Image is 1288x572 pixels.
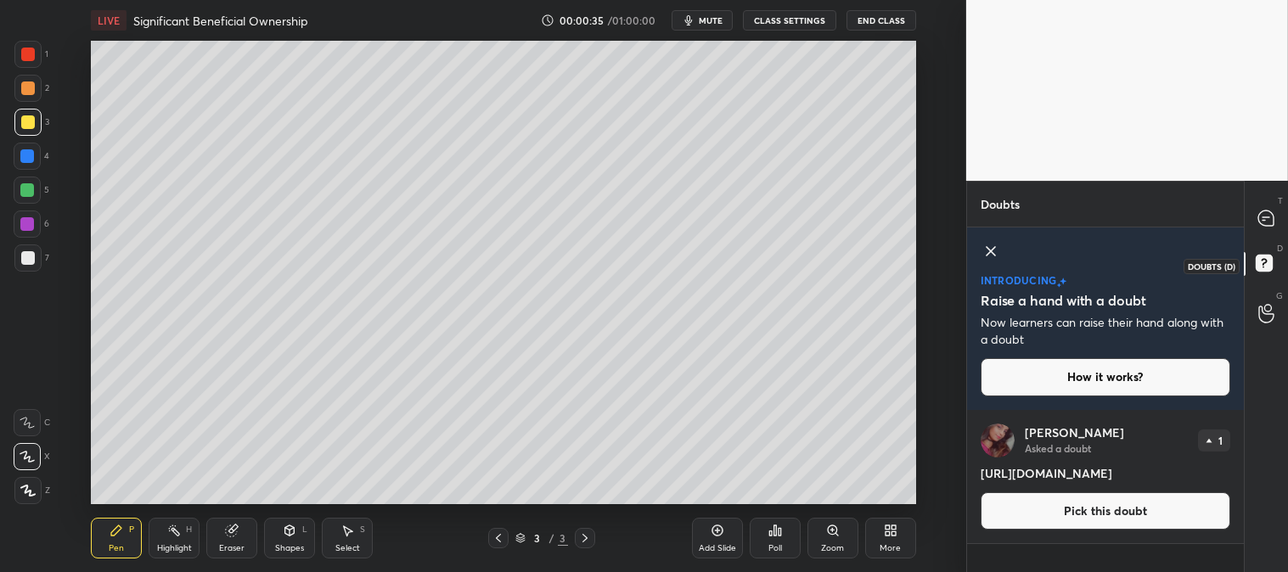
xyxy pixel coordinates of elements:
[981,290,1146,311] h5: Raise a hand with a doubt
[14,409,50,436] div: C
[699,14,723,26] span: mute
[1025,441,1091,455] p: Asked a doubt
[14,143,49,170] div: 4
[1184,259,1240,274] div: Doubts (D)
[981,492,1230,530] button: Pick this doubt
[14,477,50,504] div: Z
[335,544,360,552] div: Select
[14,75,49,102] div: 2
[1057,283,1061,288] img: small-star.76a44327.svg
[14,177,49,204] div: 5
[14,443,50,470] div: X
[846,10,916,31] button: End Class
[967,182,1033,227] p: Doubts
[768,544,782,552] div: Poll
[981,314,1230,348] p: Now learners can raise their hand along with a doubt
[14,244,49,272] div: 7
[981,464,1230,482] h4: [URL][DOMAIN_NAME]
[133,13,308,29] h4: Significant Beneficial Ownership
[1060,278,1066,285] img: large-star.026637fe.svg
[981,358,1230,395] button: How it works?
[186,525,192,534] div: H
[821,544,844,552] div: Zoom
[1276,289,1283,302] p: G
[157,544,192,552] div: Highlight
[129,525,134,534] div: P
[558,530,568,546] div: 3
[1277,242,1283,255] p: D
[981,423,1015,457] img: aaf61958891f4ca2a1cc4286a748f822.jpg
[1025,426,1124,440] p: [PERSON_NAME]
[743,10,836,31] button: CLASS SETTINGS
[1278,194,1283,207] p: T
[529,533,546,543] div: 3
[14,210,49,238] div: 6
[302,525,307,534] div: L
[699,544,736,552] div: Add Slide
[880,544,901,552] div: More
[14,109,49,136] div: 3
[360,525,365,534] div: S
[109,544,124,552] div: Pen
[91,10,127,31] div: LIVE
[14,41,48,68] div: 1
[549,533,554,543] div: /
[1218,435,1223,446] p: 1
[981,275,1057,285] p: introducing
[219,544,245,552] div: Eraser
[275,544,304,552] div: Shapes
[672,10,733,31] button: mute
[967,410,1244,572] div: grid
